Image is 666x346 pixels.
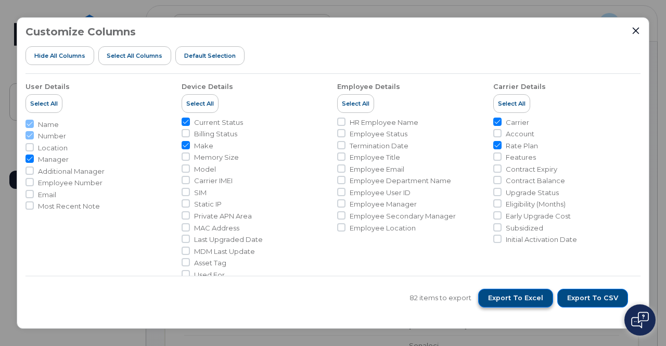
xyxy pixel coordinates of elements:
[194,270,225,280] span: Used For
[488,293,543,303] span: Export to Excel
[194,258,226,268] span: Asset Tag
[506,164,557,174] span: Contract Expiry
[194,118,243,127] span: Current Status
[25,46,94,65] button: Hide All Columns
[175,46,245,65] button: Default Selection
[506,118,529,127] span: Carrier
[38,155,69,164] span: Manager
[107,52,162,60] span: Select all Columns
[38,201,100,211] span: Most Recent Note
[337,82,400,92] div: Employee Details
[478,289,553,307] button: Export to Excel
[194,176,233,186] span: Carrier IMEI
[38,190,56,200] span: Email
[409,293,471,303] span: 82 items to export
[184,52,236,60] span: Default Selection
[493,94,530,113] button: Select All
[350,129,407,139] span: Employee Status
[194,164,216,174] span: Model
[350,141,408,151] span: Termination Date
[194,223,239,233] span: MAC Address
[350,118,418,127] span: HR Employee Name
[194,188,207,198] span: SIM
[506,188,559,198] span: Upgrade Status
[506,223,543,233] span: Subsidized
[194,152,239,162] span: Memory Size
[194,199,222,209] span: Static IP
[186,99,214,108] span: Select All
[38,143,68,153] span: Location
[25,94,62,113] button: Select All
[25,26,136,37] h3: Customize Columns
[557,289,628,307] button: Export to CSV
[350,152,400,162] span: Employee Title
[506,235,577,245] span: Initial Activation Date
[30,99,58,108] span: Select All
[350,176,451,186] span: Employee Department Name
[631,26,641,35] button: Close
[506,176,565,186] span: Contract Balance
[506,199,566,209] span: Eligibility (Months)
[38,166,105,176] span: Additional Manager
[182,94,219,113] button: Select All
[506,211,571,221] span: Early Upgrade Cost
[350,199,417,209] span: Employee Manager
[350,164,404,174] span: Employee Email
[38,178,103,188] span: Employee Number
[98,46,172,65] button: Select all Columns
[194,211,252,221] span: Private APN Area
[342,99,369,108] span: Select All
[350,211,456,221] span: Employee Secondary Manager
[38,131,66,141] span: Number
[194,247,255,257] span: MDM Last Update
[182,82,233,92] div: Device Details
[350,223,416,233] span: Employee Location
[194,141,213,151] span: Make
[337,94,374,113] button: Select All
[506,152,536,162] span: Features
[194,235,263,245] span: Last Upgraded Date
[34,52,85,60] span: Hide All Columns
[194,129,237,139] span: Billing Status
[38,120,59,130] span: Name
[506,141,538,151] span: Rate Plan
[498,99,526,108] span: Select All
[493,82,546,92] div: Carrier Details
[506,129,534,139] span: Account
[25,82,70,92] div: User Details
[567,293,618,303] span: Export to CSV
[631,312,649,328] img: Open chat
[350,188,411,198] span: Employee User ID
